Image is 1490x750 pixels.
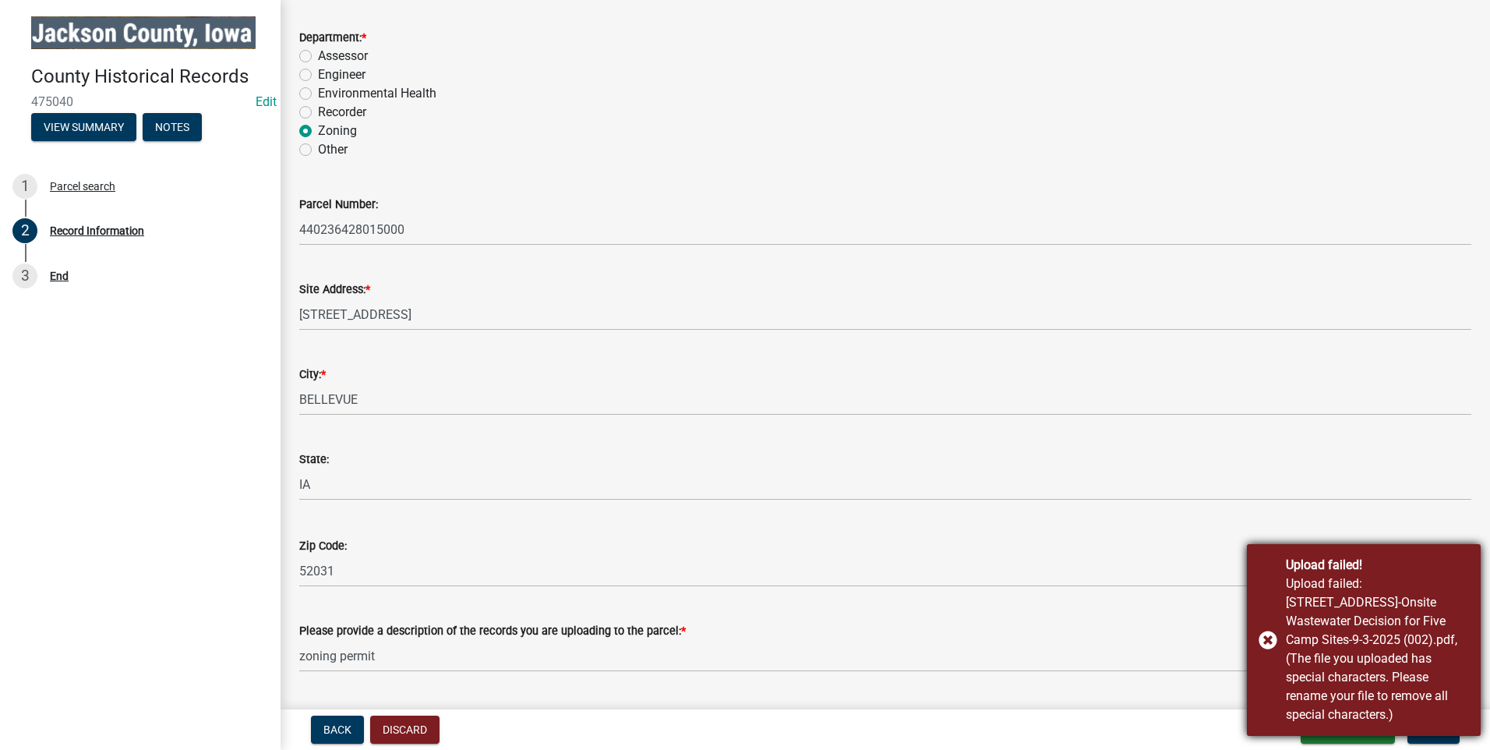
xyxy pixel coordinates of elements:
label: Other [318,140,348,159]
label: Site Address: [299,285,370,295]
div: 3 [12,264,37,288]
label: City: [299,370,326,380]
button: View Summary [31,113,136,141]
div: Upload failed: 30656 398th Ave-Onsite Wastewater Decision for Five Camp Sites-9-3-2025 (002).pdf,... [1286,575,1469,724]
label: Engineer [318,65,365,84]
img: Jackson County, Iowa [31,16,256,49]
label: Recorder [318,103,366,122]
label: Zoning [318,122,357,140]
label: Zip Code: [299,541,347,552]
label: Environmental Health [318,84,436,103]
button: Discard [370,716,440,744]
label: Please provide a description of the records you are uploading to the parcel: [299,626,686,637]
div: Record Information [50,225,144,236]
div: 2 [12,218,37,243]
a: Edit [256,94,277,109]
label: Parcel Number: [299,200,378,210]
wm-modal-confirm: Summary [31,122,136,134]
div: End [50,271,69,281]
div: Upload failed! [1286,556,1469,575]
span: 475040 [31,94,249,109]
label: State: [299,455,329,465]
div: 1 [12,174,37,199]
button: Notes [143,113,202,141]
div: Parcel search [50,181,115,192]
wm-modal-confirm: Edit Application Number [256,94,277,109]
label: Assessor [318,47,368,65]
span: Back [323,723,351,736]
h4: County Historical Records [31,65,268,88]
label: Department: [299,33,366,44]
wm-modal-confirm: Notes [143,122,202,134]
button: Back [311,716,364,744]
